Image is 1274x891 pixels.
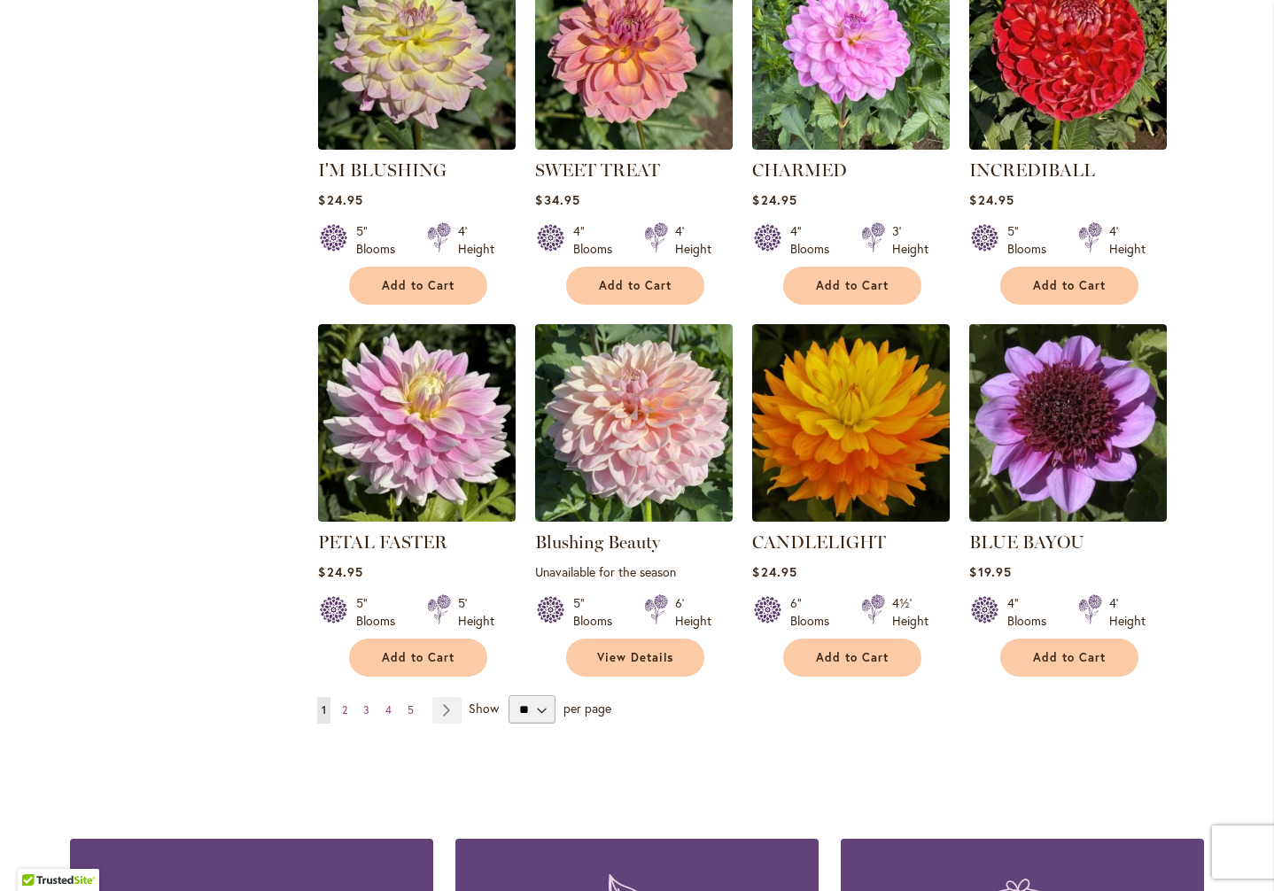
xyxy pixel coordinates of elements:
[816,278,889,293] span: Add to Cart
[403,697,418,724] a: 5
[566,639,704,677] a: View Details
[752,136,950,153] a: CHARMED
[349,267,487,305] button: Add to Cart
[783,267,921,305] button: Add to Cart
[535,508,733,525] a: Blushing Beauty
[783,639,921,677] button: Add to Cart
[1109,222,1146,258] div: 4' Height
[535,563,733,580] p: Unavailable for the season
[318,136,516,153] a: I’M BLUSHING
[382,278,454,293] span: Add to Cart
[752,531,886,553] a: CANDLELIGHT
[535,191,579,208] span: $34.95
[469,700,499,717] span: Show
[752,191,796,208] span: $24.95
[382,650,454,665] span: Add to Cart
[573,222,623,258] div: 4" Blooms
[752,563,796,580] span: $24.95
[790,222,840,258] div: 4" Blooms
[13,828,63,878] iframe: Launch Accessibility Center
[318,531,447,553] a: PETAL FASTER
[322,703,326,717] span: 1
[563,700,611,717] span: per page
[338,697,352,724] a: 2
[969,159,1095,181] a: INCREDIBALL
[573,594,623,630] div: 5" Blooms
[969,563,1011,580] span: $19.95
[535,324,733,522] img: Blushing Beauty
[1109,594,1146,630] div: 4' Height
[675,594,711,630] div: 6' Height
[349,639,487,677] button: Add to Cart
[535,159,660,181] a: SWEET TREAT
[1000,639,1138,677] button: Add to Cart
[969,508,1167,525] a: BLUE BAYOU
[599,278,672,293] span: Add to Cart
[458,222,494,258] div: 4' Height
[752,324,950,522] img: CANDLELIGHT
[408,703,414,717] span: 5
[535,136,733,153] a: SWEET TREAT
[892,222,928,258] div: 3' Height
[356,222,406,258] div: 5" Blooms
[597,650,673,665] span: View Details
[342,703,347,717] span: 2
[752,159,847,181] a: CHARMED
[318,159,447,181] a: I'M BLUSHING
[969,531,1084,553] a: BLUE BAYOU
[790,594,840,630] div: 6" Blooms
[1000,267,1138,305] button: Add to Cart
[356,594,406,630] div: 5" Blooms
[385,703,392,717] span: 4
[458,594,494,630] div: 5' Height
[381,697,396,724] a: 4
[318,563,362,580] span: $24.95
[359,697,374,724] a: 3
[1007,594,1057,630] div: 4" Blooms
[969,136,1167,153] a: Incrediball
[816,650,889,665] span: Add to Cart
[566,267,704,305] button: Add to Cart
[675,222,711,258] div: 4' Height
[318,191,362,208] span: $24.95
[535,531,660,553] a: Blushing Beauty
[752,508,950,525] a: CANDLELIGHT
[969,324,1167,522] img: BLUE BAYOU
[892,594,928,630] div: 4½' Height
[318,508,516,525] a: PETAL FASTER
[1007,222,1057,258] div: 5" Blooms
[969,191,1014,208] span: $24.95
[1033,650,1106,665] span: Add to Cart
[318,324,516,522] img: PETAL FASTER
[363,703,369,717] span: 3
[1033,278,1106,293] span: Add to Cart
